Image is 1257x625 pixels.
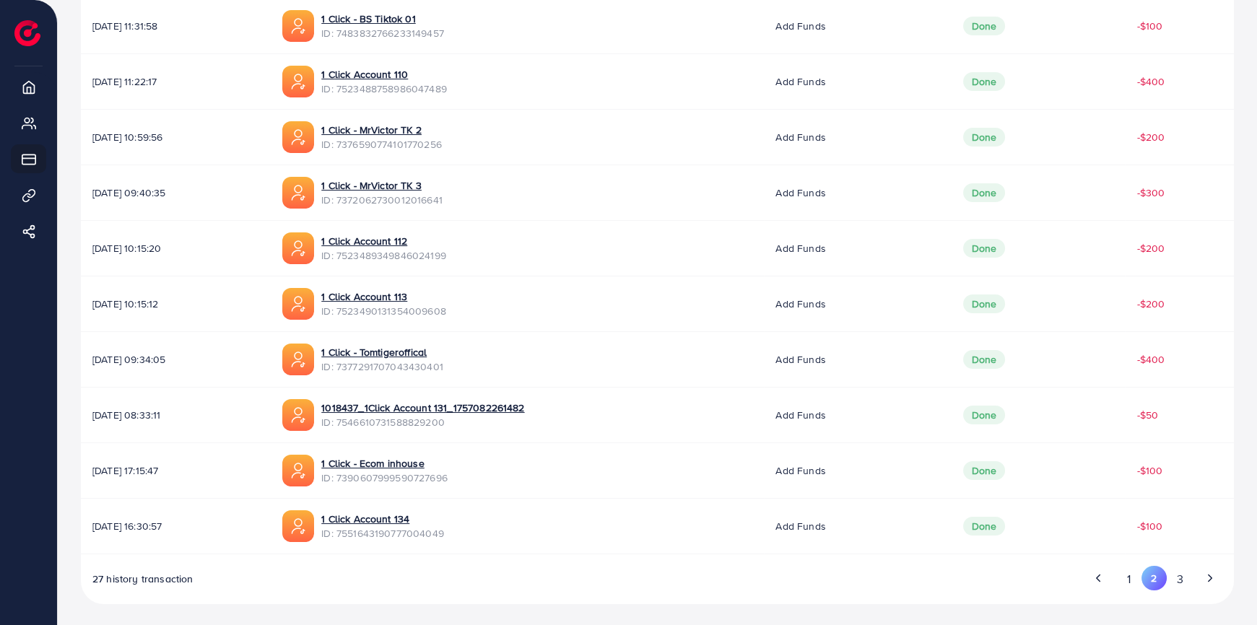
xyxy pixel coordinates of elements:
img: ic-ads-acc.e4c84228.svg [282,121,314,153]
span: [DATE] 09:40:35 [92,185,259,200]
span: Done [963,72,1006,91]
span: ID: 7523490131354009608 [321,304,446,318]
span: ID: 7551643190777004049 [321,526,444,541]
span: ID: 7376590774101770256 [321,137,442,152]
iframe: Chat [1196,560,1246,614]
a: 1 Click Account 110 [321,67,447,82]
span: Add funds [775,130,825,144]
span: Done [963,461,1006,480]
span: Done [963,17,1006,35]
span: Done [963,183,1006,202]
span: Add funds [775,19,825,33]
span: Done [963,239,1006,258]
button: Go to page 2 [1141,566,1167,590]
span: -$100 [1136,519,1162,533]
ul: Pagination [1087,566,1222,593]
a: 1 Click Account 134 [321,512,444,526]
a: 1018437_1Click Account 131_1757082261482 [321,401,524,415]
span: [DATE] 10:15:20 [92,241,259,255]
span: -$200 [1136,297,1165,311]
span: Add funds [775,74,825,89]
span: Add funds [775,463,825,478]
span: -$400 [1136,74,1165,89]
span: [DATE] 11:22:17 [92,74,259,89]
span: Add funds [775,241,825,255]
span: ID: 7372062730012016641 [321,193,443,207]
span: Done [963,294,1006,313]
img: ic-ads-acc.e4c84228.svg [282,344,314,375]
span: Add funds [775,185,825,200]
span: -$100 [1136,19,1162,33]
img: ic-ads-acc.e4c84228.svg [282,10,314,42]
span: -$400 [1136,352,1165,367]
span: [DATE] 09:34:05 [92,352,259,367]
span: ID: 7390607999590727696 [321,471,448,485]
span: -$200 [1136,241,1165,255]
span: -$50 [1136,408,1158,422]
button: Go to page 1 [1116,566,1141,593]
a: 1 Click - BS Tiktok 01 [321,12,444,26]
span: ID: 7546610731588829200 [321,415,524,429]
button: Go to previous page [1087,566,1112,590]
img: ic-ads-acc.e4c84228.svg [282,288,314,320]
span: [DATE] 08:33:11 [92,408,259,422]
span: -$200 [1136,130,1165,144]
span: ID: 7523489349846024199 [321,248,446,263]
a: 1 Click - MrVictor TK 2 [321,123,442,137]
a: 1 Click - Ecom inhouse [321,456,448,471]
img: logo [14,20,40,46]
a: 1 Click Account 112 [321,234,446,248]
img: ic-ads-acc.e4c84228.svg [282,399,314,431]
span: [DATE] 10:59:56 [92,130,259,144]
span: ID: 7483832766233149457 [321,26,444,40]
span: Done [963,406,1006,424]
span: ID: 7523488758986047489 [321,82,447,96]
button: Go to page 3 [1167,566,1193,593]
img: ic-ads-acc.e4c84228.svg [282,510,314,542]
a: 1 Click - Tomtigeroffical [321,345,443,359]
img: ic-ads-acc.e4c84228.svg [282,177,314,209]
a: 1 Click Account 113 [321,289,446,304]
span: Done [963,128,1006,147]
span: Add funds [775,352,825,367]
span: [DATE] 17:15:47 [92,463,259,478]
img: ic-ads-acc.e4c84228.svg [282,232,314,264]
img: ic-ads-acc.e4c84228.svg [282,455,314,486]
span: Done [963,350,1006,369]
span: Done [963,517,1006,536]
span: 27 history transaction [92,572,193,586]
span: Add funds [775,408,825,422]
span: Add funds [775,297,825,311]
span: [DATE] 16:30:57 [92,519,259,533]
span: -$300 [1136,185,1165,200]
a: 1 Click - MrVictor TK 3 [321,178,443,193]
span: [DATE] 11:31:58 [92,19,259,33]
img: ic-ads-acc.e4c84228.svg [282,66,314,97]
span: Add funds [775,519,825,533]
span: ID: 7377291707043430401 [321,359,443,374]
span: -$100 [1136,463,1162,478]
span: [DATE] 10:15:12 [92,297,259,311]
